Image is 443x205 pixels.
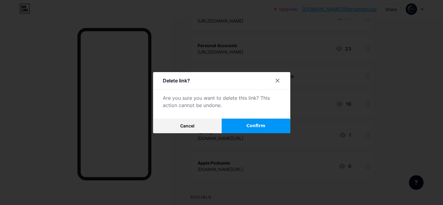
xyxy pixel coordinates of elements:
[163,77,190,84] div: Delete link?
[153,119,222,133] button: Cancel
[222,119,290,133] button: Confirm
[180,123,195,128] span: Cancel
[246,123,265,129] span: Confirm
[163,94,280,109] div: Are you sure you want to delete this link? This action cannot be undone.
